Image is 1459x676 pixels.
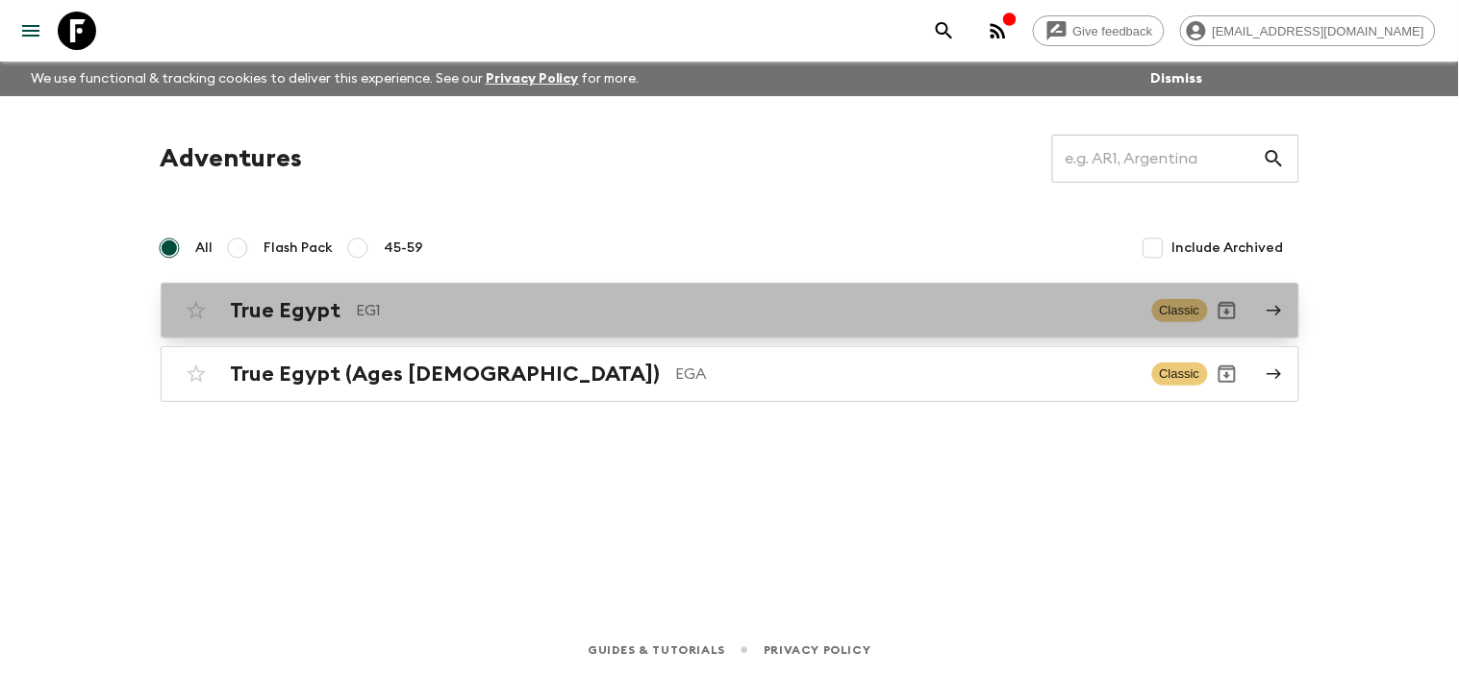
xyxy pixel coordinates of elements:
button: Archive [1208,291,1246,330]
p: EGA [676,363,1137,386]
span: Classic [1152,363,1208,386]
a: Privacy Policy [486,72,579,86]
h2: True Egypt [231,298,341,323]
span: All [196,238,214,258]
button: Dismiss [1146,65,1208,92]
a: True EgyptEG1ClassicArchive [161,283,1299,338]
span: 45-59 [385,238,424,258]
a: Guides & Tutorials [588,639,725,661]
a: Give feedback [1033,15,1165,46]
p: We use functional & tracking cookies to deliver this experience. See our for more. [23,62,647,96]
a: True Egypt (Ages [DEMOGRAPHIC_DATA])EGAClassicArchive [161,346,1299,402]
button: Archive [1208,355,1246,393]
span: Give feedback [1063,24,1164,38]
a: Privacy Policy [764,639,870,661]
input: e.g. AR1, Argentina [1052,132,1263,186]
span: [EMAIL_ADDRESS][DOMAIN_NAME] [1202,24,1435,38]
span: Classic [1152,299,1208,322]
span: Include Archived [1172,238,1284,258]
h2: True Egypt (Ages [DEMOGRAPHIC_DATA]) [231,362,661,387]
button: search adventures [925,12,964,50]
div: [EMAIL_ADDRESS][DOMAIN_NAME] [1180,15,1436,46]
p: EG1 [357,299,1137,322]
h1: Adventures [161,139,303,178]
button: menu [12,12,50,50]
span: Flash Pack [264,238,334,258]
